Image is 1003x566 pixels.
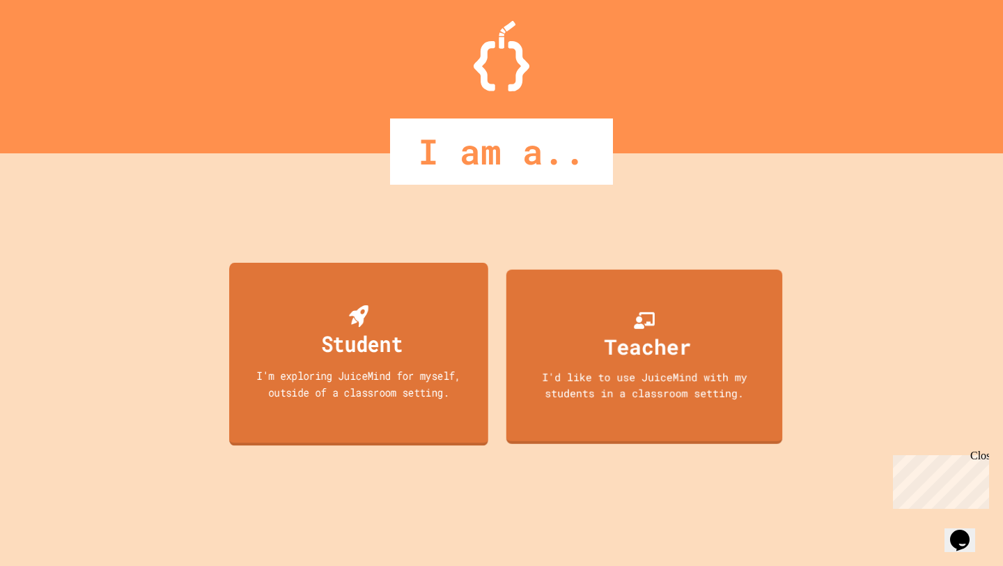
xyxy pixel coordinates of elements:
div: I'd like to use JuiceMind with my students in a classroom setting. [520,369,769,401]
div: Chat with us now!Close [6,6,96,89]
div: I am a.. [390,118,613,185]
div: Student [321,327,403,360]
img: Logo.svg [474,21,529,91]
iframe: chat widget [944,510,989,552]
div: Teacher [605,331,692,362]
iframe: chat widget [887,450,989,509]
div: I'm exploring JuiceMind for myself, outside of a classroom setting. [242,367,476,400]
